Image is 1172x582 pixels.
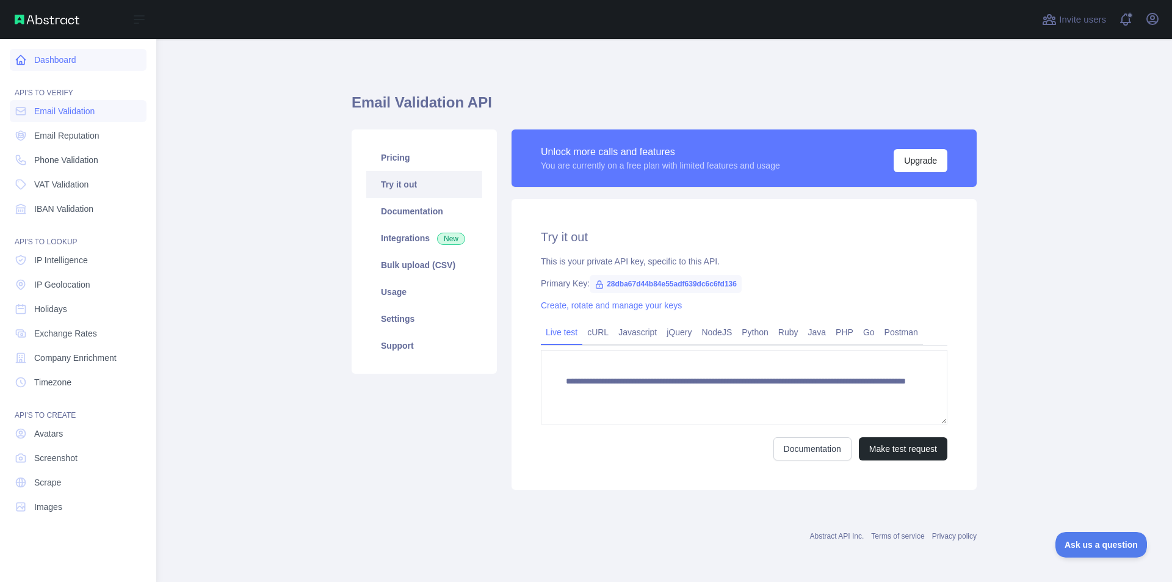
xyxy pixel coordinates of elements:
h2: Try it out [541,228,947,246]
div: API'S TO CREATE [10,396,146,420]
a: IP Intelligence [10,249,146,271]
a: Support [366,332,482,359]
a: Terms of service [871,532,924,540]
a: Screenshot [10,447,146,469]
span: Email Reputation [34,129,99,142]
a: Email Reputation [10,125,146,147]
a: Avatars [10,423,146,445]
button: Invite users [1040,10,1109,29]
a: Email Validation [10,100,146,122]
a: Python [737,322,773,342]
a: Exchange Rates [10,322,146,344]
iframe: Toggle Customer Support [1055,532,1148,558]
a: Try it out [366,171,482,198]
a: Abstract API Inc. [810,532,864,540]
div: Primary Key: [541,277,947,289]
a: cURL [582,322,613,342]
div: This is your private API key, specific to this API. [541,255,947,267]
a: Javascript [613,322,662,342]
a: Company Enrichment [10,347,146,369]
span: Holidays [34,303,67,315]
a: jQuery [662,322,696,342]
span: Invite users [1059,13,1106,27]
a: Scrape [10,471,146,493]
a: Dashboard [10,49,146,71]
a: Ruby [773,322,803,342]
span: Exchange Rates [34,327,97,340]
span: Images [34,501,62,513]
a: Phone Validation [10,149,146,171]
span: Scrape [34,476,61,489]
div: You are currently on a free plan with limited features and usage [541,159,780,172]
a: NodeJS [696,322,737,342]
a: Images [10,496,146,518]
a: Holidays [10,298,146,320]
a: Documentation [366,198,482,225]
a: Postman [880,322,923,342]
a: Live test [541,322,582,342]
a: Go [858,322,880,342]
span: New [437,233,465,245]
a: Documentation [773,437,852,460]
span: Screenshot [34,452,78,464]
span: IP Intelligence [34,254,88,266]
button: Make test request [859,437,947,460]
span: VAT Validation [34,178,89,191]
span: Email Validation [34,105,95,117]
div: Unlock more calls and features [541,145,780,159]
a: IP Geolocation [10,274,146,296]
a: Pricing [366,144,482,171]
a: Usage [366,278,482,305]
button: Upgrade [894,149,947,172]
div: API'S TO VERIFY [10,73,146,98]
span: IP Geolocation [34,278,90,291]
div: API'S TO LOOKUP [10,222,146,247]
img: Abstract API [15,15,79,24]
a: IBAN Validation [10,198,146,220]
span: Phone Validation [34,154,98,166]
a: Privacy policy [932,532,977,540]
h1: Email Validation API [352,93,977,122]
span: 28dba67d44b84e55adf639dc6c6fd136 [590,275,742,293]
a: Settings [366,305,482,332]
a: Timezone [10,371,146,393]
a: Java [803,322,831,342]
span: Avatars [34,427,63,440]
span: Timezone [34,376,71,388]
span: Company Enrichment [34,352,117,364]
a: PHP [831,322,858,342]
span: IBAN Validation [34,203,93,215]
a: Bulk upload (CSV) [366,252,482,278]
a: Integrations New [366,225,482,252]
a: Create, rotate and manage your keys [541,300,682,310]
a: VAT Validation [10,173,146,195]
